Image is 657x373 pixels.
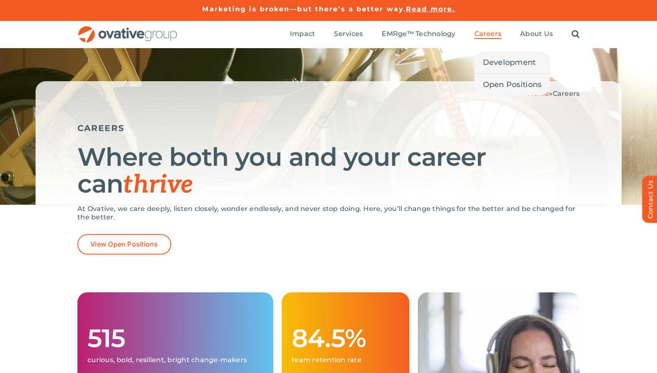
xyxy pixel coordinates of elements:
span: Careers [474,30,501,38]
h1: Where both you and your career can [77,144,580,198]
span: Impact [290,30,315,38]
span: EMRge™ Technology [382,30,455,38]
span: Open Positions [482,79,542,90]
span: View Open Positions [90,240,158,248]
p: At Ovative, we care deeply, listen closely, wonder endlessly, and never stop doing. Here, you’ll ... [77,205,580,221]
h1: 515 [87,325,263,352]
h5: CAREERS [77,123,580,133]
a: Development [474,51,550,73]
a: OG_Full_horizontal_RGB [77,25,178,33]
a: Search [572,30,580,39]
h1: 84.5% [292,325,399,352]
a: View Open Positions [77,234,171,255]
p: curious, bold, resilient, bright change-makers [87,356,263,364]
span: thrive [123,170,193,200]
span: Development [482,57,536,68]
a: Services [334,30,363,39]
a: About Us [520,30,553,39]
span: Services [334,30,363,38]
p: team retention rate [292,356,399,364]
a: Open Positions [474,74,550,95]
nav: Menu [290,21,580,48]
a: Impact [290,30,315,39]
a: Careers [474,30,501,39]
a: Read more. [406,5,455,13]
span: » [528,90,580,98]
span: About Us [520,30,553,38]
a: Marketing is broken—but there’s a better way. [202,5,406,13]
span: Careers [552,90,580,98]
a: EMRge™ Technology [382,30,455,39]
